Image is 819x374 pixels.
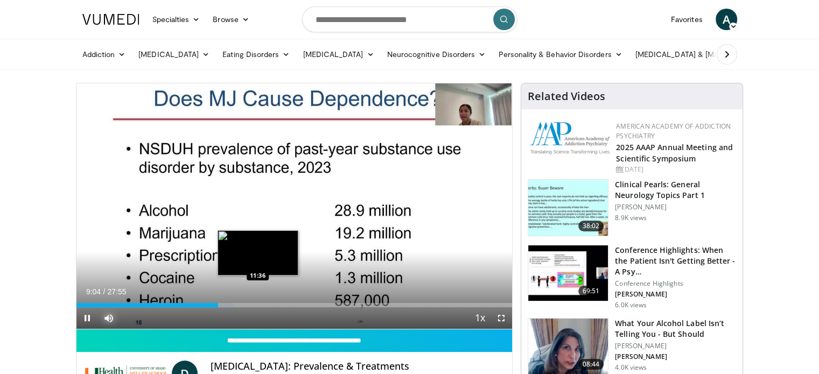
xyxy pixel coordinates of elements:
span: 08:44 [578,359,604,370]
a: Favorites [664,9,709,30]
img: image.jpeg [218,230,298,276]
h3: What Your Alcohol Label Isn’t Telling You - But Should [615,318,736,340]
span: / [103,287,106,296]
p: [PERSON_NAME] [615,342,736,350]
p: [PERSON_NAME] [615,352,736,361]
a: 69:51 Conference Highlights: When the Patient Isn't Getting Better - A Psy… Conference Highlights... [528,245,736,309]
h4: Related Videos [528,90,605,103]
button: Fullscreen [491,307,512,329]
a: [MEDICAL_DATA] [296,44,380,65]
a: Browse [206,9,256,30]
h3: Clinical Pearls: General Neurology Topics Part 1 [615,179,736,201]
a: Addiction [76,44,132,65]
a: A [716,9,737,30]
a: Neurocognitive Disorders [381,44,493,65]
a: [MEDICAL_DATA] [132,44,216,65]
p: 8.9K views [615,214,647,222]
img: 4362ec9e-0993-4580-bfd4-8e18d57e1d49.150x105_q85_crop-smart_upscale.jpg [528,245,608,301]
h4: [MEDICAL_DATA]: Prevalence & Treatments [211,361,503,372]
img: VuMedi Logo [82,14,139,25]
a: 2025 AAAP Annual Meeting and Scientific Symposium [616,142,733,164]
a: Personality & Behavior Disorders [492,44,628,65]
span: 27:55 [107,287,126,296]
a: Specialties [146,9,207,30]
p: Conference Highlights [615,279,736,288]
a: 38:02 Clinical Pearls: General Neurology Topics Part 1 [PERSON_NAME] 8.9K views [528,179,736,236]
p: 6.0K views [615,301,647,309]
p: 4.0K views [615,363,647,372]
img: 91ec4e47-6cc3-4d45-a77d-be3eb23d61cb.150x105_q85_crop-smart_upscale.jpg [528,180,608,236]
span: 38:02 [578,221,604,231]
div: Progress Bar [76,303,513,307]
p: [PERSON_NAME] [615,203,736,211]
img: f7c290de-70ae-47e0-9ae1-04035161c232.png.150x105_q85_autocrop_double_scale_upscale_version-0.2.png [530,122,611,154]
div: [DATE] [616,165,734,174]
button: Pause [76,307,98,329]
button: Playback Rate [469,307,491,329]
span: 69:51 [578,286,604,297]
a: Eating Disorders [216,44,296,65]
a: [MEDICAL_DATA] & [MEDICAL_DATA] [629,44,783,65]
video-js: Video Player [76,83,513,329]
h3: Conference Highlights: When the Patient Isn't Getting Better - A Psy… [615,245,736,277]
button: Mute [98,307,120,329]
p: [PERSON_NAME] [615,290,736,299]
input: Search topics, interventions [302,6,517,32]
a: American Academy of Addiction Psychiatry [616,122,731,140]
span: 9:04 [86,287,101,296]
